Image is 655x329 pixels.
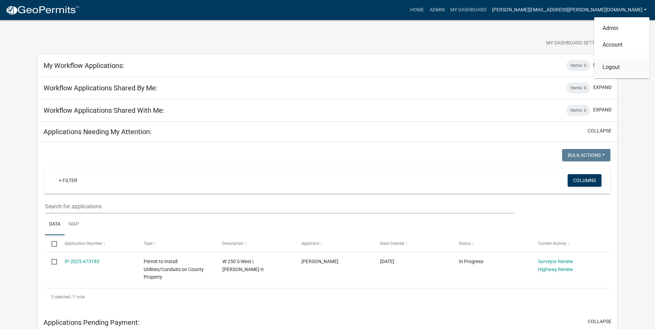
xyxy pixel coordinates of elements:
[489,3,649,17] a: [PERSON_NAME][EMAIL_ADDRESS][PERSON_NAME][DOMAIN_NAME]
[568,174,601,187] button: Columns
[538,267,573,272] a: Highway Review
[407,3,427,17] a: Home
[45,199,514,213] input: Search for applications
[594,37,649,53] a: Account
[216,235,295,252] datatable-header-cell: Description
[222,241,243,246] span: Description
[374,235,452,252] datatable-header-cell: Date Created
[541,37,621,50] button: My Dashboard Settingssettings
[137,235,216,252] datatable-header-cell: Type
[546,39,606,48] span: My Dashboard Settings
[295,235,373,252] datatable-header-cell: Applicant
[566,105,590,116] div: Items: 0
[459,259,483,264] span: In Progress
[588,318,611,325] button: collapse
[222,259,264,272] span: W 250 S West | Berry-It
[447,3,489,17] a: My Dashboard
[44,61,124,70] h5: My Workflow Applications:
[144,241,153,246] span: Type
[588,127,611,134] button: collapse
[45,235,58,252] datatable-header-cell: Select
[593,61,611,69] button: expand
[44,84,157,92] h5: Workflow Applications Shared By Me:
[566,60,590,71] div: Items: 0
[301,259,338,264] span: Justin Suhre
[427,3,447,17] a: Admin
[538,241,567,246] span: Current Activity
[593,106,611,113] button: expand
[53,174,83,187] a: + Filter
[594,17,649,78] div: [PERSON_NAME][EMAIL_ADDRESS][PERSON_NAME][DOMAIN_NAME]
[44,128,152,136] h5: Applications Needing My Attention:
[45,288,610,306] div: 1 total
[593,84,611,91] button: expand
[65,259,99,264] a: IP-2025-473183
[594,59,649,76] a: Logout
[65,241,102,246] span: Application Number
[44,318,139,327] h5: Applications Pending Payment:
[45,213,65,236] a: Data
[531,235,610,252] datatable-header-cell: Current Activity
[65,213,83,236] a: Map
[38,142,617,312] div: collapse
[452,235,531,252] datatable-header-cell: Status
[380,241,404,246] span: Date Created
[538,259,573,264] a: Surveyor Review
[562,149,610,161] button: Bulk Actions
[44,106,164,114] h5: Workflow Applications Shared With Me:
[566,82,590,93] div: Items: 0
[459,241,471,246] span: Status
[51,295,73,299] span: 0 selected /
[301,241,319,246] span: Applicant
[380,259,394,264] span: 09/03/2025
[594,20,649,37] a: Admin
[58,235,137,252] datatable-header-cell: Application Number
[144,259,204,280] span: Permit to Install Utilities/Conduits on County Property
